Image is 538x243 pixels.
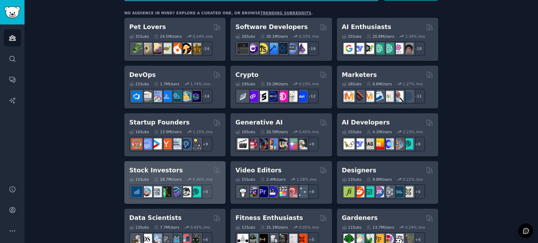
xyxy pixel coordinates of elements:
[342,129,361,134] div: 15 Sub s
[257,138,268,149] img: deepdream
[247,91,258,102] img: 0xPolygon
[237,43,248,54] img: software
[373,43,384,54] img: chatgpt_promptDesign
[373,186,384,197] img: UXDesign
[171,138,181,149] img: indiehackers
[304,41,319,56] div: + 19
[344,186,354,197] img: typography
[161,138,172,149] img: ycombinator
[363,186,374,197] img: UI_Design
[131,43,142,54] img: herpetology
[131,138,142,149] img: EntrepreneurRideAlong
[342,177,361,182] div: 13 Sub s
[344,43,354,54] img: GoogleGeminiAI
[344,138,354,149] img: LangChain
[402,91,413,102] img: OnlineMarketing
[299,225,319,230] div: 0.05 % /mo
[366,225,394,230] div: 13.7M Users
[287,186,297,197] img: Youtubevideo
[161,91,172,102] img: DevOpsLinks
[287,138,297,149] img: starryai
[237,91,248,102] img: ethfinance
[4,6,20,19] img: GummySearch logo
[129,23,166,31] h2: Pet Lovers
[299,34,319,39] div: 0.33 % /mo
[342,81,361,86] div: 18 Sub s
[247,138,258,149] img: dalle2
[277,138,288,149] img: FluxAI
[193,34,213,39] div: 0.54 % /mo
[180,138,191,149] img: Entrepreneurship
[411,89,425,103] div: + 11
[411,184,425,199] div: + 6
[393,91,403,102] img: MarketingResearch
[383,138,394,149] img: OpenSourceAI
[129,81,149,86] div: 21 Sub s
[154,225,179,230] div: 7.7M Users
[366,34,394,39] div: 20.8M Users
[342,71,377,79] h2: Marketers
[260,177,286,182] div: 2.4M Users
[296,186,307,197] img: postproduction
[235,166,282,175] h2: Video Editors
[193,177,213,182] div: 0.46 % /mo
[235,81,255,86] div: 19 Sub s
[171,186,181,197] img: StocksAndTrading
[403,129,423,134] div: 2.23 % /mo
[129,166,183,175] h2: Stock Investors
[257,186,268,197] img: premiere
[247,186,258,197] img: editors
[198,41,213,56] div: + 24
[393,43,403,54] img: OpenAIDev
[154,129,181,134] div: 13.9M Users
[411,41,425,56] div: + 18
[161,186,172,197] img: Trading
[296,91,307,102] img: defi_
[198,184,213,199] div: + 8
[267,186,278,197] img: VideoEditors
[171,91,181,102] img: platformengineering
[124,10,313,15] div: No audience in mind? Explore a curated one, or browse .
[299,81,319,86] div: 0.23 % /mo
[393,138,403,149] img: llmops
[237,186,248,197] img: gopro
[141,91,152,102] img: AWS_Certified_Experts
[180,186,191,197] img: swingtrading
[129,214,181,222] h2: Data Scientists
[383,91,394,102] img: googleads
[235,225,255,230] div: 12 Sub s
[154,177,181,182] div: 28.7M Users
[297,177,317,182] div: 1.58 % /mo
[129,177,149,182] div: 15 Sub s
[260,129,288,134] div: 20.5M Users
[363,43,374,54] img: AItoolsCatalog
[190,138,201,149] img: growmybusiness
[363,91,374,102] img: AskMarketing
[141,43,152,54] img: ballpython
[235,177,255,182] div: 15 Sub s
[191,81,211,86] div: 1.74 % /mo
[190,43,201,54] img: dogbreed
[366,81,392,86] div: 6.6M Users
[342,225,361,230] div: 11 Sub s
[373,91,384,102] img: Emailmarketing
[237,138,248,149] img: aivideo
[154,34,181,39] div: 24.5M Users
[344,91,354,102] img: content_marketing
[403,177,423,182] div: 0.22 % /mo
[287,91,297,102] img: CryptoNews
[129,225,149,230] div: 13 Sub s
[260,34,288,39] div: 30.1M Users
[277,186,288,197] img: finalcutpro
[191,225,211,230] div: 0.42 % /mo
[235,129,255,134] div: 16 Sub s
[235,118,283,127] h2: Generative AI
[260,225,288,230] div: 31.1M Users
[296,138,307,149] img: DreamBooth
[383,43,394,54] img: chatgpt_prompts_
[383,186,394,197] img: userexperience
[235,214,303,222] h2: Fitness Enthusiasts
[131,186,142,197] img: dividends
[366,129,392,134] div: 4.1M Users
[180,43,191,54] img: PetAdvice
